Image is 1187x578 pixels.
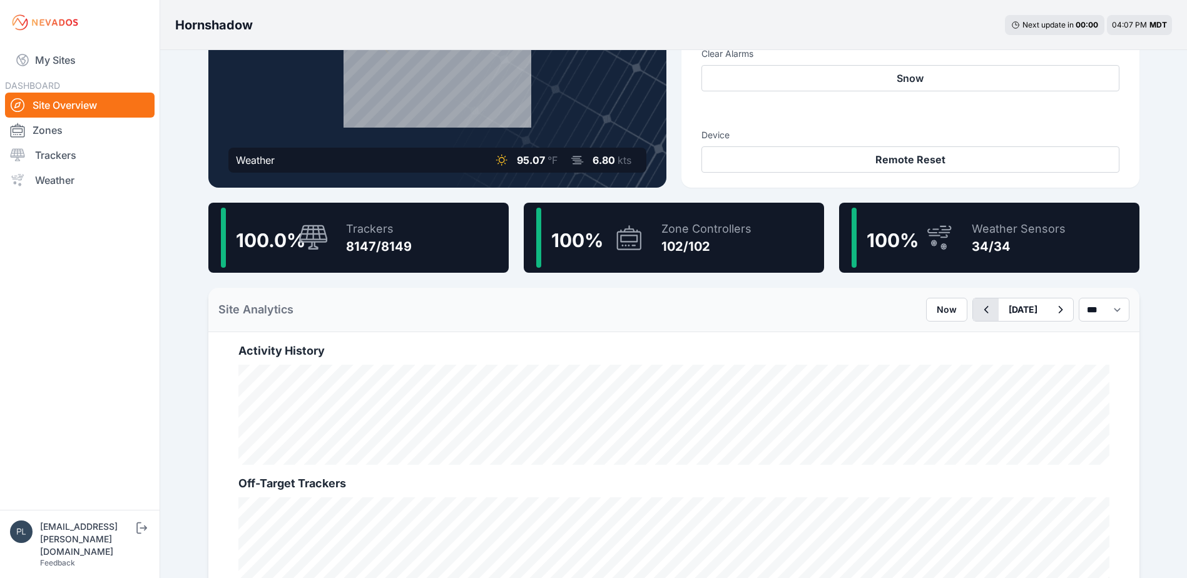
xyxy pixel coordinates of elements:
[5,143,155,168] a: Trackers
[867,229,919,251] span: 100 %
[661,220,751,238] div: Zone Controllers
[1022,20,1074,29] span: Next update in
[551,229,603,251] span: 100 %
[701,48,1119,60] h3: Clear Alarms
[5,118,155,143] a: Zones
[839,203,1139,273] a: 100%Weather Sensors34/34
[517,154,545,166] span: 95.07
[346,238,412,255] div: 8147/8149
[661,238,751,255] div: 102/102
[701,146,1119,173] button: Remote Reset
[175,9,253,41] nav: Breadcrumb
[5,80,60,91] span: DASHBOARD
[40,558,75,567] a: Feedback
[236,153,275,168] div: Weather
[999,298,1047,321] button: [DATE]
[1149,20,1167,29] span: MDT
[593,154,615,166] span: 6.80
[346,220,412,238] div: Trackers
[618,154,631,166] span: kts
[701,129,1119,141] h3: Device
[236,229,305,251] span: 100.0 %
[40,520,134,558] div: [EMAIL_ADDRESS][PERSON_NAME][DOMAIN_NAME]
[10,520,33,543] img: plsmith@sundt.com
[10,13,80,33] img: Nevados
[972,238,1066,255] div: 34/34
[1112,20,1147,29] span: 04:07 PM
[548,154,558,166] span: °F
[5,45,155,75] a: My Sites
[175,16,253,34] h3: Hornshadow
[238,342,1109,360] h2: Activity History
[208,203,509,273] a: 100.0%Trackers8147/8149
[1076,20,1098,30] div: 00 : 00
[5,168,155,193] a: Weather
[524,203,824,273] a: 100%Zone Controllers102/102
[5,93,155,118] a: Site Overview
[972,220,1066,238] div: Weather Sensors
[926,298,967,322] button: Now
[238,475,1109,492] h2: Off-Target Trackers
[701,65,1119,91] button: Snow
[218,301,293,318] h2: Site Analytics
